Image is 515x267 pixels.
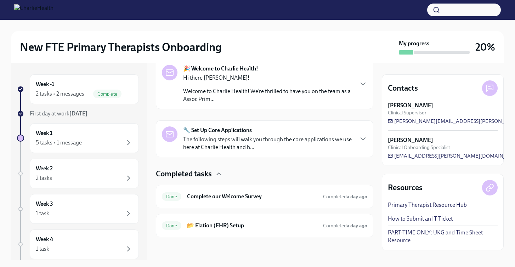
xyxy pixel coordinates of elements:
[36,200,53,208] h6: Week 3
[14,4,53,16] img: CharlieHealth
[183,136,353,151] p: The following steps will walk you through the core applications we use here at Charlie Health and...
[156,169,212,179] h4: Completed tasks
[20,40,222,54] h2: New FTE Primary Therapists Onboarding
[475,41,495,53] h3: 20%
[388,136,433,144] strong: [PERSON_NAME]
[17,194,139,224] a: Week 31 task
[388,102,433,109] strong: [PERSON_NAME]
[323,194,367,200] span: Completed
[93,91,121,97] span: Complete
[388,215,453,223] a: How to Submit an IT Ticket
[162,191,367,202] a: DoneComplete our Welcome SurveyCompleteda day ago
[183,126,252,134] strong: 🔧 Set Up Core Applications
[388,83,418,93] h4: Contacts
[347,223,367,229] strong: a day ago
[183,74,353,82] p: Hi there [PERSON_NAME]!
[36,90,84,98] div: 2 tasks • 2 messages
[36,235,53,243] h6: Week 4
[388,144,450,151] span: Clinical Onboarding Specialist
[30,110,87,117] span: First day at work
[323,193,367,200] span: August 17th, 2025 08:24
[156,169,373,179] div: Completed tasks
[17,110,139,118] a: First day at work[DATE]
[69,110,87,117] strong: [DATE]
[388,182,423,193] h4: Resources
[388,229,498,244] a: PART-TIME ONLY: UKG and Time Sheet Resource
[36,129,52,137] h6: Week 1
[162,220,367,231] a: Done📂 Elation (EHR) SetupCompleteda day ago
[187,222,317,229] h6: 📂 Elation (EHR) Setup
[399,40,429,47] strong: My progress
[36,80,54,88] h6: Week -1
[36,174,52,182] div: 2 tasks
[17,159,139,188] a: Week 22 tasks
[323,223,367,229] span: Completed
[36,245,49,253] div: 1 task
[36,165,53,172] h6: Week 2
[388,109,426,116] span: Clinical Supervisor
[187,193,317,200] h6: Complete our Welcome Survey
[183,65,258,73] strong: 🎉 Welcome to Charlie Health!
[162,223,181,228] span: Done
[36,210,49,217] div: 1 task
[323,222,367,229] span: August 17th, 2025 09:04
[162,194,181,199] span: Done
[183,87,353,103] p: Welcome to Charlie Health! We’re thrilled to have you on the team as a Assoc Prim...
[347,194,367,200] strong: a day ago
[36,139,82,147] div: 5 tasks • 1 message
[17,229,139,259] a: Week 41 task
[17,123,139,153] a: Week 15 tasks • 1 message
[17,74,139,104] a: Week -12 tasks • 2 messagesComplete
[388,201,467,209] a: Primary Therapist Resource Hub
